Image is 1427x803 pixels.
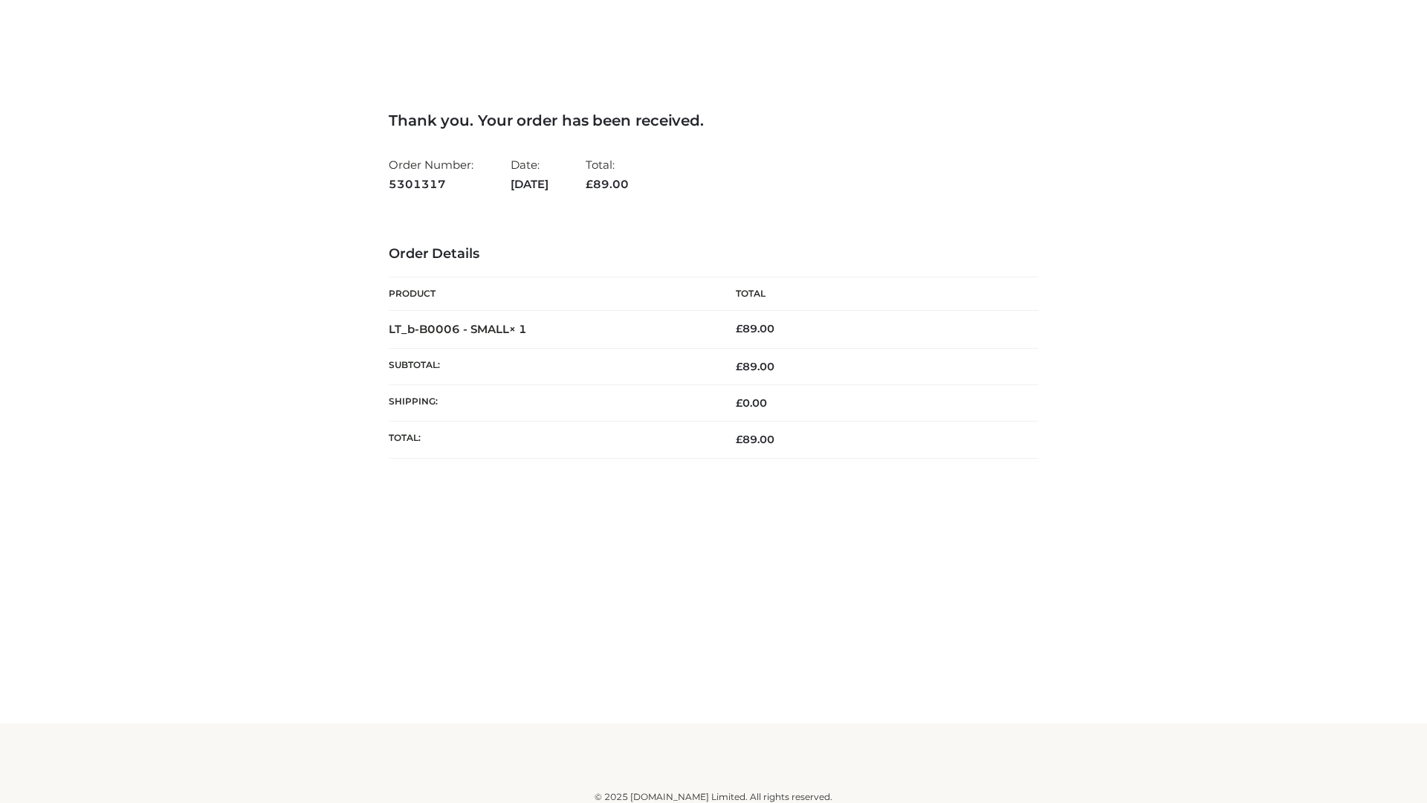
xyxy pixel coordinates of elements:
[586,177,629,191] span: 89.00
[389,152,473,197] li: Order Number:
[736,396,742,410] span: £
[389,385,713,422] th: Shipping:
[511,152,549,197] li: Date:
[736,360,742,373] span: £
[509,322,527,336] strong: × 1
[389,175,473,194] strong: 5301317
[389,112,1038,129] h3: Thank you. Your order has been received.
[736,322,774,335] bdi: 89.00
[713,277,1038,311] th: Total
[736,396,767,410] bdi: 0.00
[389,422,713,458] th: Total:
[736,433,774,446] span: 89.00
[586,177,593,191] span: £
[389,246,1038,262] h3: Order Details
[736,322,742,335] span: £
[586,152,629,197] li: Total:
[511,175,549,194] strong: [DATE]
[389,348,713,384] th: Subtotal:
[736,433,742,446] span: £
[389,322,527,336] strong: LT_b-B0006 - SMALL
[389,277,713,311] th: Product
[736,360,774,373] span: 89.00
